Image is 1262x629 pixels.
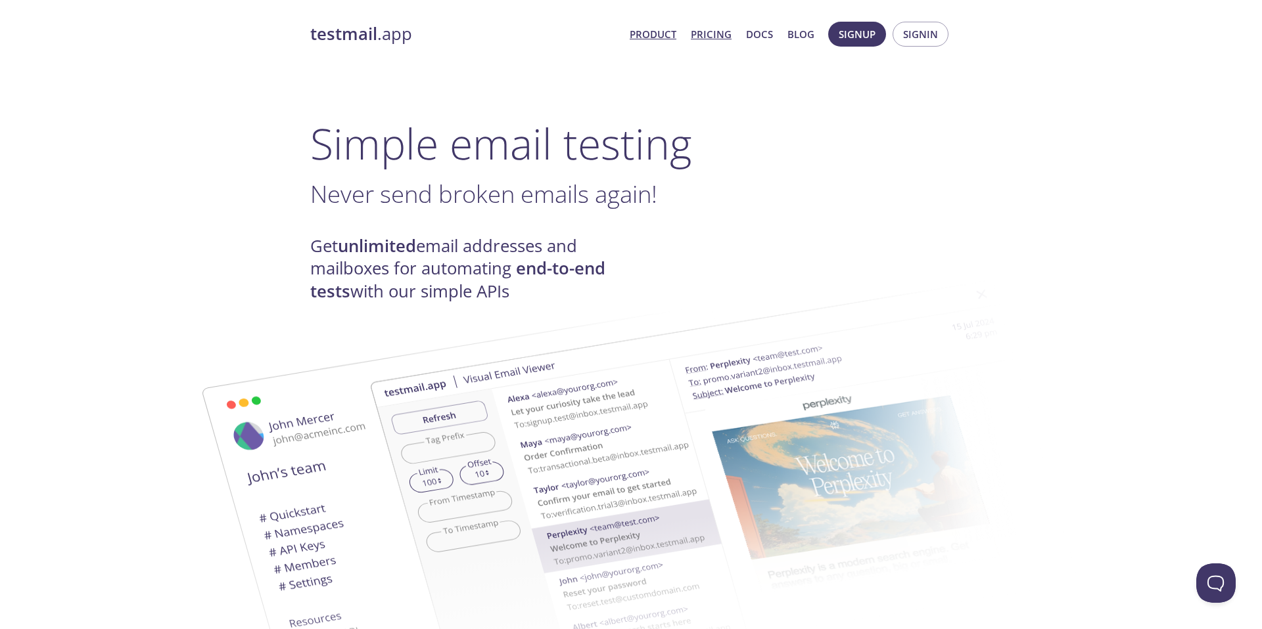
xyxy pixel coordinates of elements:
[839,26,876,43] span: Signup
[630,26,676,43] a: Product
[310,257,605,302] strong: end-to-end tests
[893,22,948,47] button: Signin
[787,26,814,43] a: Blog
[746,26,773,43] a: Docs
[310,235,631,303] h4: Get email addresses and mailboxes for automating with our simple APIs
[338,234,416,257] strong: unlimited
[1196,563,1236,603] iframe: Help Scout Beacon - Open
[310,118,952,169] h1: Simple email testing
[691,26,732,43] a: Pricing
[828,22,886,47] button: Signup
[310,22,377,45] strong: testmail
[310,23,619,45] a: testmail.app
[903,26,938,43] span: Signin
[310,177,657,210] span: Never send broken emails again!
